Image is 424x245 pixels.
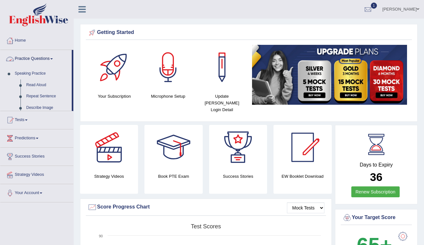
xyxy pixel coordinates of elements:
[0,111,73,127] a: Tests
[209,173,267,180] h4: Success Stories
[144,93,192,100] h4: Microphone Setup
[87,202,324,212] div: Score Progress Chart
[87,28,410,37] div: Getting Started
[144,173,202,180] h4: Book PTE Exam
[351,186,400,197] a: Renew Subscription
[252,45,407,105] img: small5.jpg
[0,50,72,66] a: Practice Questions
[0,32,73,48] a: Home
[99,234,103,238] text: 90
[273,173,331,180] h4: EW Booklet Download
[0,166,73,182] a: Strategy Videos
[0,129,73,145] a: Predictions
[23,102,72,114] a: Describe Image
[0,184,73,200] a: Your Account
[91,93,138,100] h4: Your Subscription
[342,162,411,168] h4: Days to Expiry
[80,173,138,180] h4: Strategy Videos
[12,68,72,79] a: Speaking Practice
[23,79,72,91] a: Read Aloud
[371,3,377,9] span: 1
[0,148,73,164] a: Success Stories
[23,91,72,102] a: Repeat Sentence
[342,213,411,223] div: Your Target Score
[370,171,382,183] b: 36
[198,93,246,113] h4: Update [PERSON_NAME] Login Detail
[191,223,221,230] tspan: Test scores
